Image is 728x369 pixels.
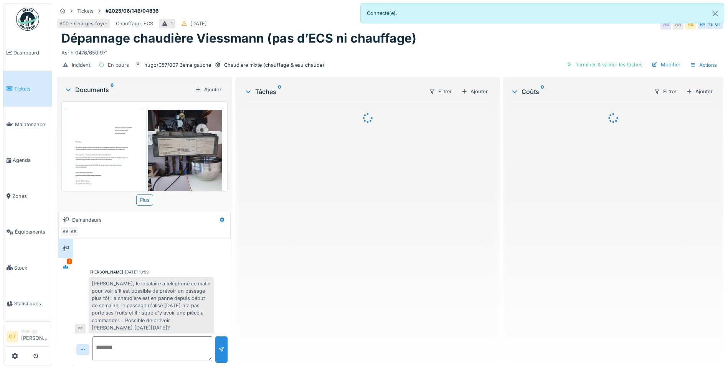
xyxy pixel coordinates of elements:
a: Dashboard [3,35,52,71]
div: Asrih 0476/650.971 [61,46,719,56]
a: Statistiques [3,286,52,321]
div: EF [75,324,86,334]
li: [PERSON_NAME] [21,328,49,345]
img: Badge_color-CXgf-gQk.svg [16,8,39,31]
div: 1 [67,259,72,264]
div: [DATE] [190,20,207,27]
a: OT Manager[PERSON_NAME] [7,328,49,347]
div: YE [705,19,716,30]
div: [PERSON_NAME] [90,269,123,275]
span: Stock [14,264,49,272]
div: AB [68,226,79,237]
div: [PERSON_NAME], le locataire a téléphoné ce matin pour voir s'il est possible de prévoir un passag... [89,277,214,334]
a: Zones [3,178,52,214]
span: Dashboard [13,49,49,56]
div: OT [713,19,723,30]
div: Ajouter [458,86,491,97]
a: Maintenance [3,107,52,142]
div: AB [685,19,696,30]
sup: 6 [111,85,114,94]
div: [DATE] 10:59 [125,269,149,275]
div: PA [697,19,708,30]
div: Incident [72,61,90,69]
div: Demandeurs [72,216,102,224]
span: Agenda [13,156,49,164]
span: Équipements [15,228,49,236]
a: Équipements [3,214,52,250]
strong: #2025/06/146/04836 [102,7,162,15]
div: Connecté(e). [360,3,725,23]
sup: 0 [278,87,281,96]
span: Statistiques [14,300,49,307]
div: Ajouter [192,84,225,95]
li: OT [7,331,18,343]
div: AA [673,19,683,30]
a: Tickets [3,71,52,106]
div: hugo/057/007 3ème gauche [144,61,211,69]
div: Manager [21,328,49,334]
span: Maintenance [15,121,49,128]
div: Actions [687,59,720,71]
div: Plus [136,194,153,206]
div: 1 [171,20,173,27]
div: Documents [64,85,192,94]
img: lqaa0il7v4yixj2qxt606k1pswfe [148,110,223,209]
span: Zones [12,193,49,200]
a: Agenda [3,142,52,178]
div: Modifier [649,59,683,70]
div: AB [660,19,671,30]
button: Close [707,3,724,24]
div: Chauffage, ECS [116,20,153,27]
div: Coûts [511,87,647,96]
div: Ajouter [683,86,716,97]
a: Stock [3,250,52,285]
sup: 0 [541,87,544,96]
div: AA [60,226,71,237]
div: Filtrer [650,86,680,97]
h1: Dépannage chaudière Viessmann (pas d’ECS ni chauffage) [61,31,416,46]
span: Tickets [14,85,49,92]
div: 600 - Charges foyer [59,20,107,27]
div: En cours [108,61,129,69]
div: Chaudière mixte (chauffage & eau chaude) [224,61,324,69]
div: Terminer & valider les tâches [563,59,645,70]
img: uhtjlp2aq7xieokabv025w4u53xp [67,110,141,215]
div: Tickets [77,7,94,15]
div: Tâches [244,87,423,96]
div: Filtrer [426,86,455,97]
